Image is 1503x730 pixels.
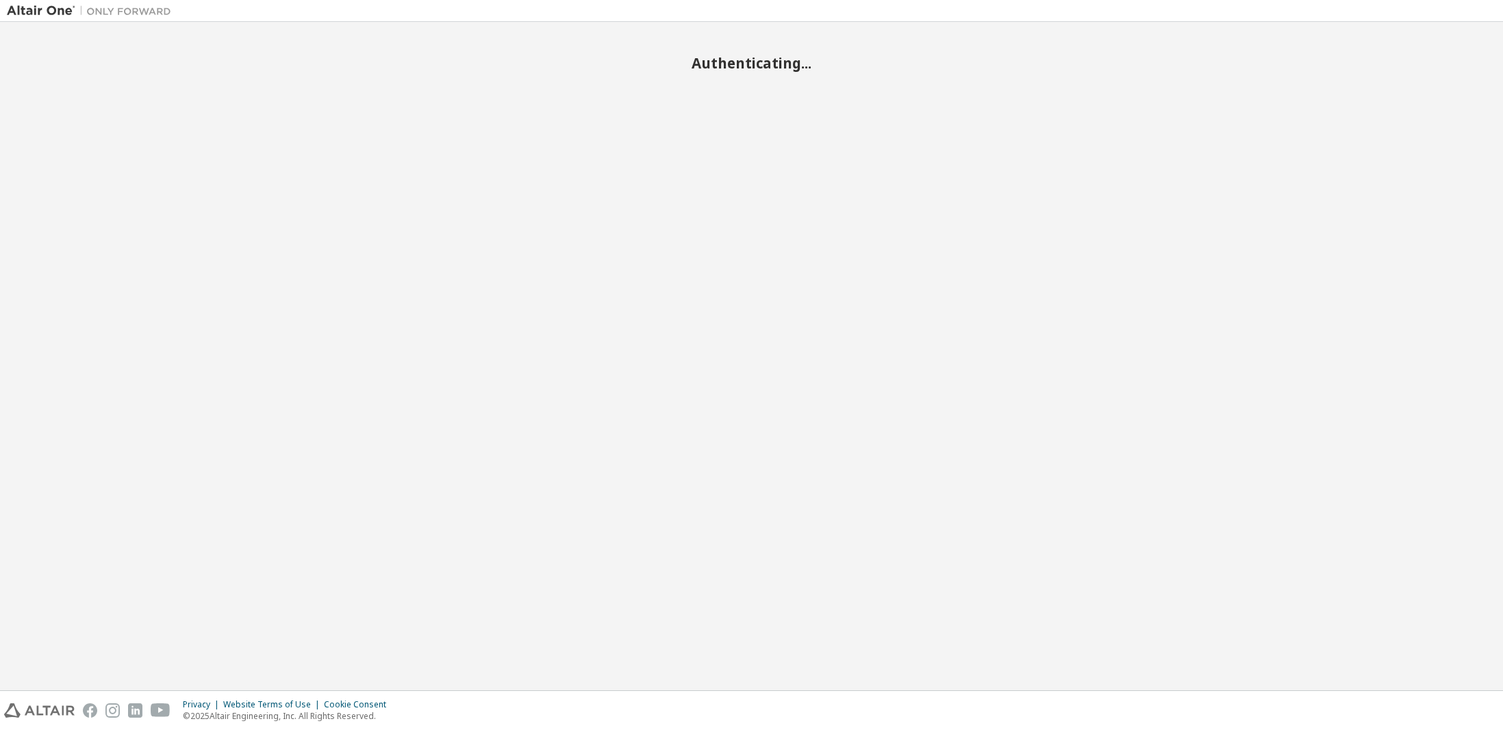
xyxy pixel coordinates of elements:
div: Cookie Consent [324,699,394,710]
img: instagram.svg [105,703,120,718]
div: Website Terms of Use [223,699,324,710]
div: Privacy [183,699,223,710]
img: facebook.svg [83,703,97,718]
img: linkedin.svg [128,703,142,718]
img: altair_logo.svg [4,703,75,718]
img: youtube.svg [151,703,170,718]
p: © 2025 Altair Engineering, Inc. All Rights Reserved. [183,710,394,722]
img: Altair One [7,4,178,18]
h2: Authenticating... [7,54,1496,72]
